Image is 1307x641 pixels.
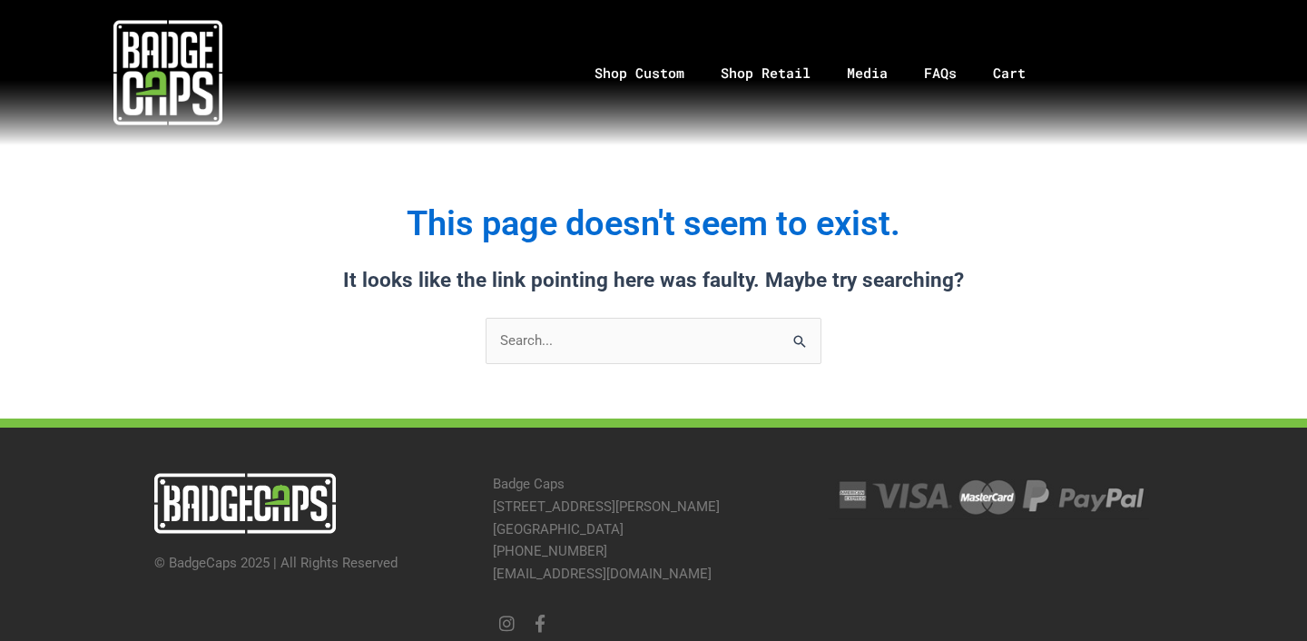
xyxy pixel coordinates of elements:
a: Shop Custom [576,25,703,121]
p: © BadgeCaps 2025 | All Rights Reserved [154,552,475,575]
input: Search [781,318,821,355]
a: Shop Retail [703,25,829,121]
img: badgecaps white logo with green acccent [113,18,222,127]
a: FAQs [906,25,975,121]
a: Badge Caps[STREET_ADDRESS][PERSON_NAME][GEOGRAPHIC_DATA] [493,476,720,537]
a: Cart [975,25,1066,121]
img: Credit Cards Accepted [829,473,1149,518]
nav: Menu [336,25,1307,121]
a: [EMAIL_ADDRESS][DOMAIN_NAME] [493,566,712,582]
a: [PHONE_NUMBER] [493,543,607,559]
a: Media [829,25,906,121]
img: badgecaps horizontal logo with green accent [154,473,336,534]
